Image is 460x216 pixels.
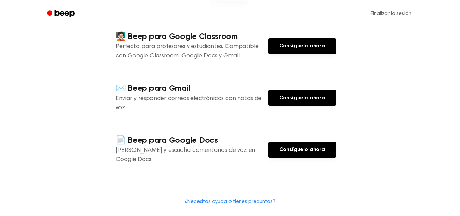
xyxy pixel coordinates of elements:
[364,5,418,22] a: Finalizar la sesión
[116,96,262,111] font: Enviar y responder correos electrónicos con notas de voz
[116,147,255,163] font: [PERSON_NAME] y escucha comentarios de voz en Google Docs
[42,7,81,20] a: Bip
[116,84,191,92] font: ✉️ Beep para Gmail
[116,32,238,41] font: 🧑🏻‍🏫 Beep para Google Classroom
[371,11,411,16] font: Finalizar la sesión
[279,43,325,49] font: Consíguelo ahora
[268,90,336,106] a: Consíguelo ahora
[279,147,325,153] font: Consíguelo ahora
[116,136,218,144] font: 📄 Beep para Google Docs
[268,142,336,158] a: Consíguelo ahora
[185,199,275,204] a: ¿Necesitas ayuda o tienes preguntas?
[116,44,259,59] font: Perfecto para profesores y estudiantes. Compatible con Google Classroom, Google Docs y Gmail.
[279,95,325,101] font: Consíguelo ahora
[268,38,336,54] a: Consíguelo ahora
